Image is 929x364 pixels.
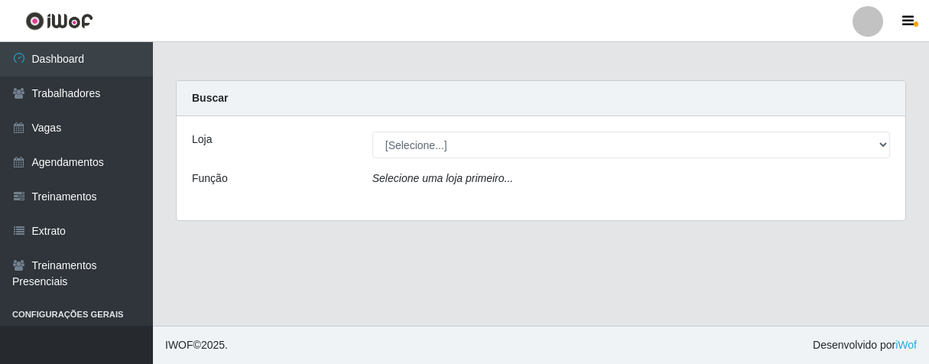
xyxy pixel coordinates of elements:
img: CoreUI Logo [25,11,93,31]
label: Loja [192,132,212,148]
label: Função [192,171,228,187]
strong: Buscar [192,92,228,104]
i: Selecione uma loja primeiro... [372,172,513,184]
a: iWof [895,339,917,351]
span: Desenvolvido por [813,337,917,353]
span: © 2025 . [165,337,228,353]
span: IWOF [165,339,193,351]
